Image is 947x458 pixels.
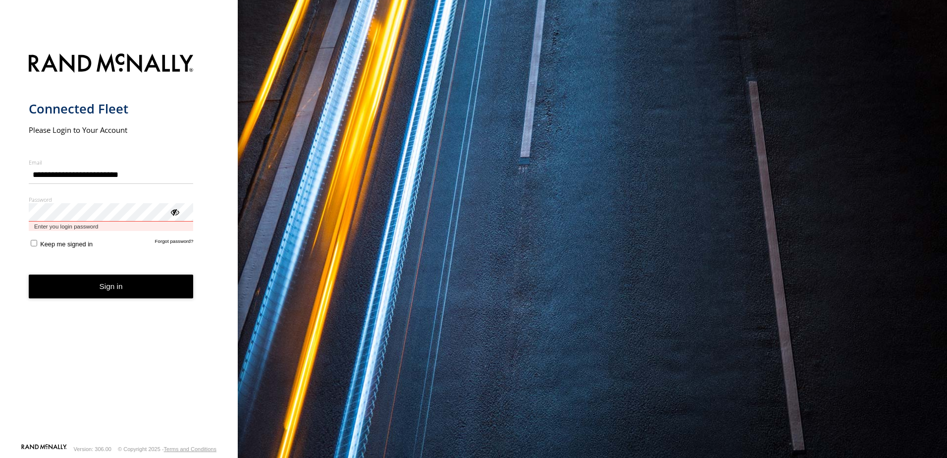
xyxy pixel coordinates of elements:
[40,240,93,248] span: Keep me signed in
[29,48,210,443] form: main
[29,52,194,77] img: Rand McNally
[21,444,67,454] a: Visit our Website
[31,240,37,246] input: Keep me signed in
[29,159,194,166] label: Email
[118,446,216,452] div: © Copyright 2025 -
[29,275,194,299] button: Sign in
[29,101,194,117] h1: Connected Fleet
[29,222,194,231] span: Enter you login password
[164,446,216,452] a: Terms and Conditions
[74,446,111,452] div: Version: 306.00
[29,196,194,203] label: Password
[169,207,179,217] div: ViewPassword
[155,238,194,248] a: Forgot password?
[29,125,194,135] h2: Please Login to Your Account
